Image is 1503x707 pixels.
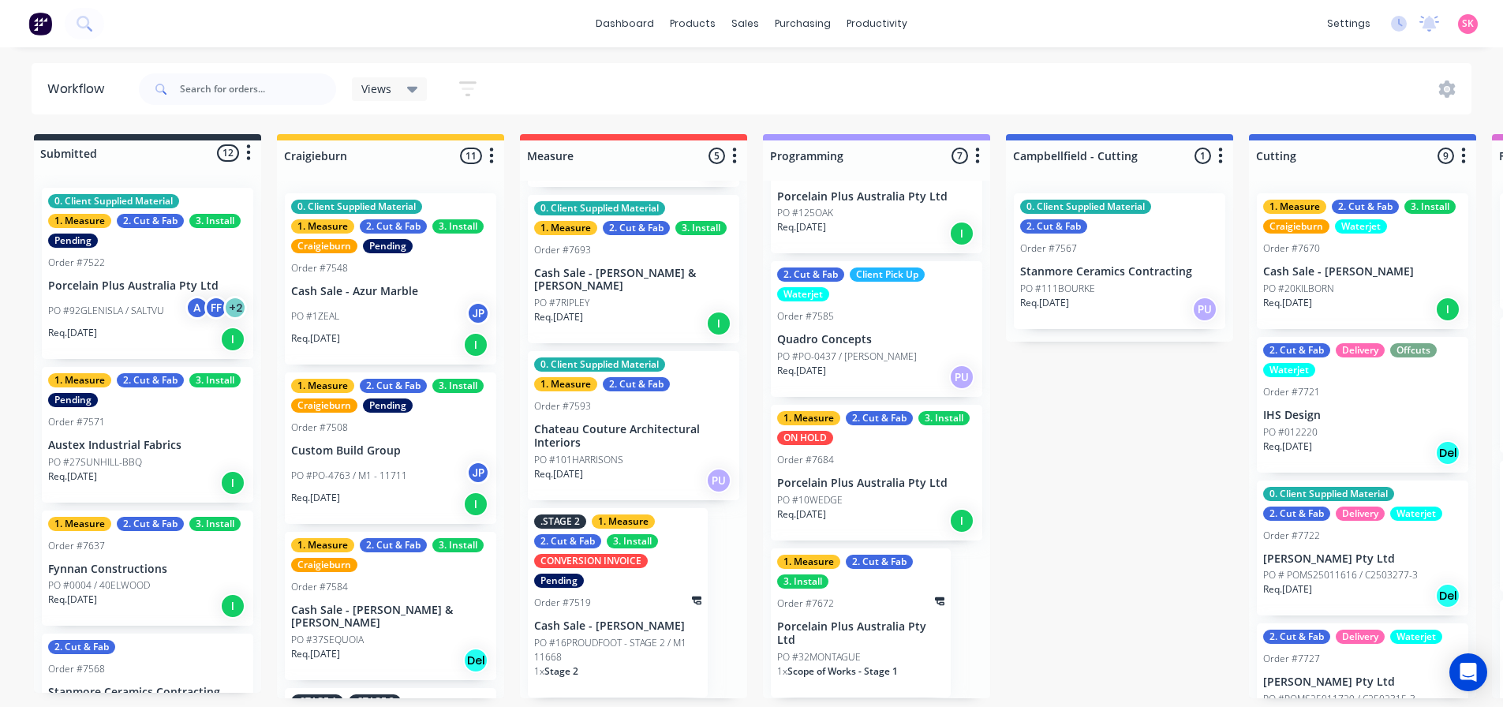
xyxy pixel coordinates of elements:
p: Req. [DATE] [1263,296,1312,310]
div: Del [1435,583,1460,608]
div: productivity [839,12,915,36]
span: Scope of Works - Stage 1 [787,664,898,678]
div: I [220,470,245,496]
div: 2. Cut & Fab [846,555,913,569]
p: PO #16PROUDFOOT - STAGE 2 / M1 11668 [534,636,701,664]
div: Order #7670 [1263,241,1320,256]
div: .STAGE 2 [534,514,586,529]
p: PO #012220 [1263,425,1318,440]
div: 0. Client Supplied Material [291,200,422,214]
div: 1. Measure [48,517,111,531]
div: 3. Install [432,379,484,393]
div: 1. Measure2. Cut & Fab3. InstallOrder #7672Porcelain Plus Australia Pty LtdPO #32MONTAGUE1xScope ... [771,548,951,698]
div: Waterjet [1390,507,1442,521]
p: Req. [DATE] [534,467,583,481]
div: Delivery [1336,343,1385,357]
div: Workflow [47,80,112,99]
div: Order #7727 [1263,652,1320,666]
div: Offcuts [1390,343,1437,357]
div: 1. Measure [291,219,354,234]
div: Waterjet [1263,363,1315,377]
div: Order #7672 [777,597,834,611]
div: 0. Client Supplied Material1. Measure2. Cut & Fab3. InstallPendingOrder #7522Porcelain Plus Austr... [42,188,253,359]
div: 2. Cut & Fab [360,379,427,393]
div: I [949,221,974,246]
div: I [949,508,974,533]
p: Quadro Concepts [777,333,976,346]
div: 3. Install [432,538,484,552]
div: 3. Install [1404,200,1456,214]
p: PO #0004 / 40ELWOOD [48,578,150,593]
div: 3. Install [189,214,241,228]
div: 1. Measure2. Cut & Fab3. InstallCraigieburnOrder #7584Cash Sale - [PERSON_NAME] & [PERSON_NAME]PO... [285,532,496,681]
p: PO #1ZEAL [291,309,339,324]
div: purchasing [767,12,839,36]
div: Order #7722 [1263,529,1320,543]
div: 1. Measure [48,214,111,228]
p: Cash Sale - [PERSON_NAME] & [PERSON_NAME] [291,604,490,630]
p: Cash Sale - [PERSON_NAME] [534,619,701,633]
div: 0. Client Supplied Material2. Cut & FabDeliveryWaterjetOrder #7722[PERSON_NAME] Pty LtdPO # POMS2... [1257,481,1468,616]
p: PO #27SUNHILL-BBQ [48,455,142,469]
div: Order #7684 [777,453,834,467]
div: 1. Measure [777,411,840,425]
p: Req. [DATE] [48,326,97,340]
div: 1. Measure [777,555,840,569]
p: Req. [DATE] [48,469,97,484]
p: Cash Sale - [PERSON_NAME] [1263,265,1462,279]
div: JP [466,301,490,325]
div: Del [1435,440,1460,466]
div: A [185,296,209,320]
div: I [1435,297,1460,322]
p: PO #20KILBORN [1263,282,1334,296]
div: Order #7593 [534,399,591,413]
div: Pending [534,574,584,588]
div: Craigieburn [291,239,357,253]
div: 0. Client Supplied Material [1020,200,1151,214]
div: .STAGE 21. Measure2. Cut & Fab3. InstallCONVERSION INVOICEPendingOrder #7519Cash Sale - [PERSON_N... [528,508,708,698]
div: 0. Client Supplied Material [48,194,179,208]
a: dashboard [588,12,662,36]
div: Order #7571 [48,415,105,429]
div: settings [1319,12,1378,36]
p: Porcelain Plus Australia Pty Ltd [48,279,247,293]
p: PO #10WEDGE [777,493,843,507]
div: 1. Measure2. Cut & Fab3. InstallPendingOrder #7571Austex Industrial FabricsPO #27SUNHILL-BBQReq.[... [42,367,253,503]
div: 1. Measure2. Cut & Fab3. InstallON HOLDOrder #7684Porcelain Plus Australia Pty LtdPO #10WEDGEReq.... [771,405,982,541]
div: CONVERSION INVOICE [534,554,648,568]
div: 2. Cut & Fab [1020,219,1087,234]
span: SK [1462,17,1474,31]
p: Req. [DATE] [291,647,340,661]
div: 2. Cut & Fab [48,640,115,654]
div: 2. Cut & FabClient Pick UpWaterjetOrder #7585Quadro ConceptsPO #PO-0437 / [PERSON_NAME]Req.[DATE]PU [771,261,982,397]
div: 3. Install [189,517,241,531]
div: 0. Client Supplied Material [1263,487,1394,501]
p: Porcelain Plus Australia Pty Ltd [777,477,976,490]
p: Stanmore Ceramics Contracting [48,686,247,699]
div: Pending [48,234,98,248]
div: I [706,311,731,336]
div: 1. Measure2. Cut & Fab3. InstallOrder #7637Fynnan ConstructionsPO #0004 / 40ELWOODReq.[DATE]I [42,511,253,627]
div: Client Pick Up [850,267,925,282]
div: Order #7519 [534,596,591,610]
p: [PERSON_NAME] Pty Ltd [1263,675,1462,689]
div: Order #7568 [48,662,105,676]
div: 1. Measure2. Cut & Fab3. InstallCraigieburnPendingOrder #7508Custom Build GroupPO #PO-4763 / M1 -... [285,372,496,524]
p: Req. [DATE] [1263,582,1312,597]
div: Order #7721 [1263,385,1320,399]
p: Porcelain Plus Australia Pty Ltd [777,620,944,647]
p: Req. [DATE] [1020,296,1069,310]
div: Order #7522 [48,256,105,270]
div: 0. Client Supplied Material1. Measure2. Cut & FabOrder #7593Chateau Couture Architectural Interio... [528,351,739,500]
p: PO #32MONTAGUE [777,650,861,664]
div: 1. Measure2. Cut & Fab3. InstallCraigieburnWaterjetOrder #7670Cash Sale - [PERSON_NAME]PO #20KILB... [1257,193,1468,329]
div: 2. Cut & Fab [777,267,844,282]
div: Craigieburn [291,558,357,572]
p: [PERSON_NAME] Pty Ltd [1263,552,1462,566]
div: 1. Measure [534,221,597,235]
div: 2. Cut & Fab [1332,200,1399,214]
p: PO #125OAK [777,206,833,220]
div: Order #7584 [291,580,348,594]
div: Del [463,648,488,673]
div: 1. Measure [291,538,354,552]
